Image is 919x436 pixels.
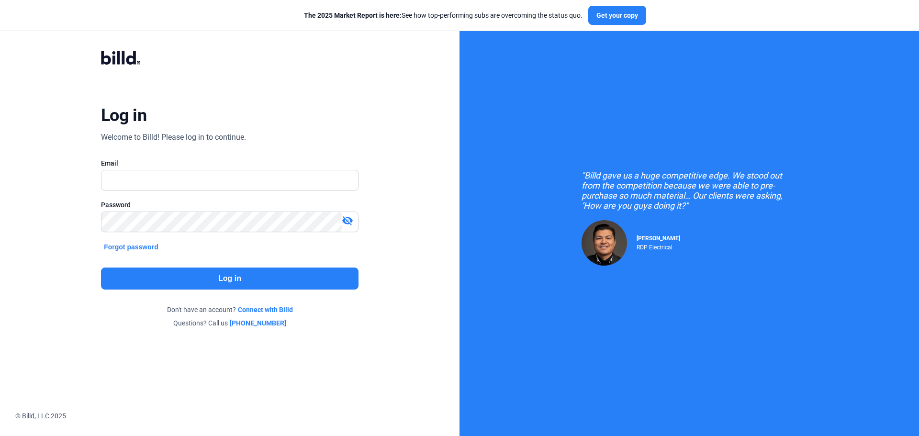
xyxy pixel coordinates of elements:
a: Connect with Billd [238,305,293,314]
a: [PHONE_NUMBER] [230,318,286,328]
div: Don't have an account? [101,305,359,314]
button: Get your copy [588,6,646,25]
span: The 2025 Market Report is here: [304,11,402,19]
div: Password [101,200,359,210]
div: See how top-performing subs are overcoming the status quo. [304,11,583,20]
div: Welcome to Billd! Please log in to continue. [101,132,246,143]
div: Questions? Call us [101,318,359,328]
div: "Billd gave us a huge competitive edge. We stood out from the competition because we were able to... [582,170,797,211]
img: Raul Pacheco [582,220,627,266]
div: RDP Electrical [637,242,680,251]
mat-icon: visibility_off [342,215,353,226]
div: Log in [101,105,146,126]
span: [PERSON_NAME] [637,235,680,242]
div: Email [101,158,359,168]
button: Forgot password [101,242,161,252]
button: Log in [101,268,359,290]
